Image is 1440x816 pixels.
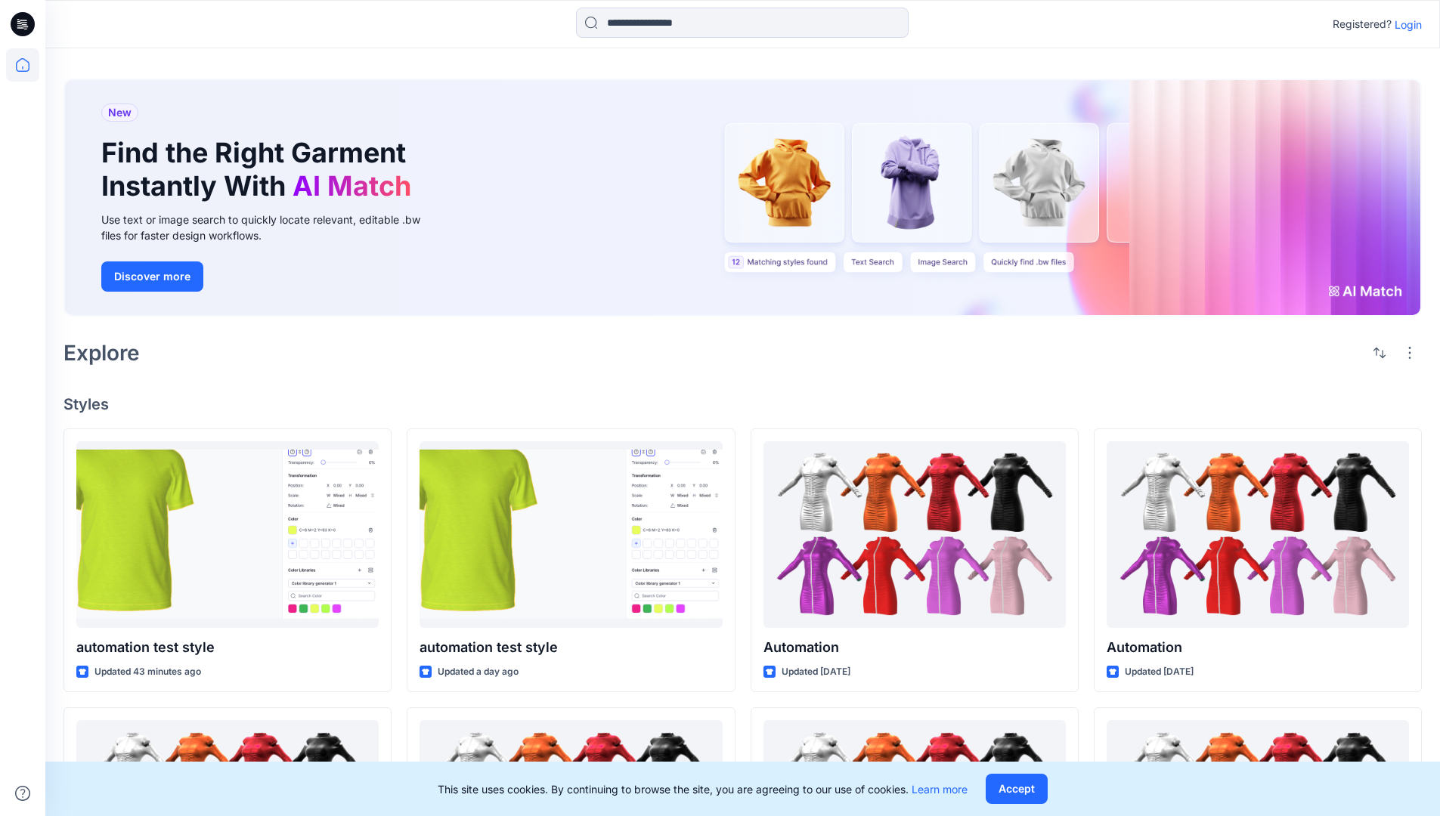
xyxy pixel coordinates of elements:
[94,664,201,680] p: Updated 43 minutes ago
[1333,15,1392,33] p: Registered?
[1107,441,1409,628] a: Automation
[63,395,1422,413] h4: Styles
[76,441,379,628] a: automation test style
[782,664,850,680] p: Updated [DATE]
[420,441,722,628] a: automation test style
[438,781,968,797] p: This site uses cookies. By continuing to browse the site, you are agreeing to our use of cookies.
[438,664,519,680] p: Updated a day ago
[420,637,722,658] p: automation test style
[1395,17,1422,32] p: Login
[76,637,379,658] p: automation test style
[912,783,968,796] a: Learn more
[108,104,132,122] span: New
[101,261,203,292] button: Discover more
[1107,637,1409,658] p: Automation
[986,774,1048,804] button: Accept
[293,169,411,202] span: AI Match
[763,441,1066,628] a: Automation
[101,212,441,243] div: Use text or image search to quickly locate relevant, editable .bw files for faster design workflows.
[63,341,140,365] h2: Explore
[1125,664,1194,680] p: Updated [DATE]
[101,137,419,202] h1: Find the Right Garment Instantly With
[763,637,1066,658] p: Automation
